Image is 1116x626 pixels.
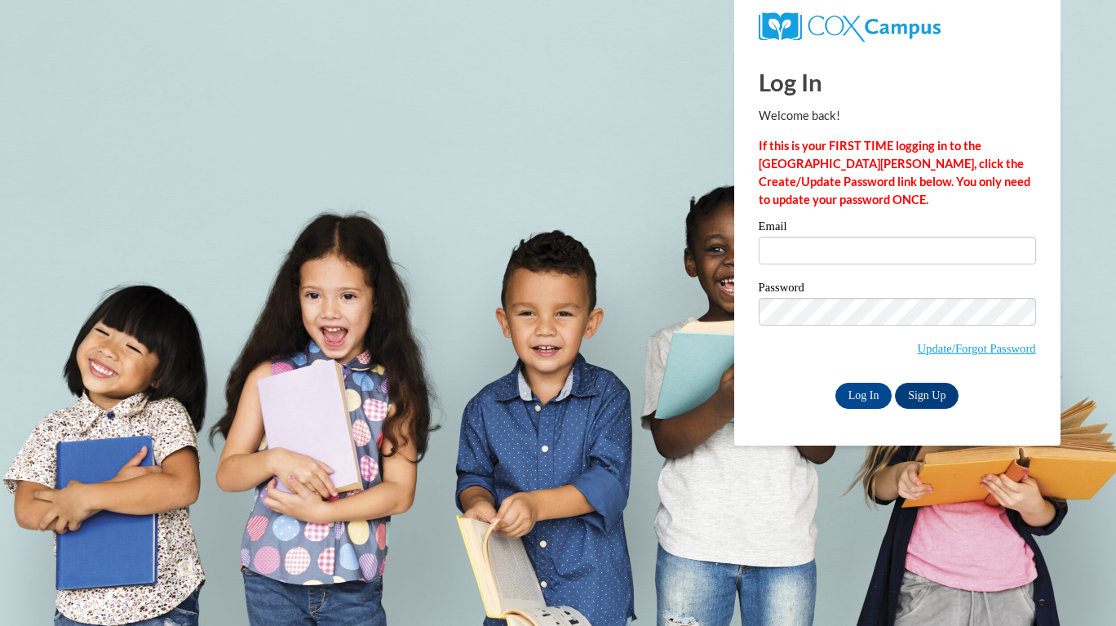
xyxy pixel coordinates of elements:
[759,19,941,33] a: COX Campus
[759,139,1030,206] strong: If this is your FIRST TIME logging in to the [GEOGRAPHIC_DATA][PERSON_NAME], click the Create/Upd...
[759,282,1036,298] label: Password
[759,107,1036,125] p: Welcome back!
[835,383,892,409] input: Log In
[918,342,1036,355] a: Update/Forgot Password
[759,12,941,42] img: COX Campus
[759,220,1036,237] label: Email
[895,383,959,409] a: Sign Up
[759,65,1036,99] h1: Log In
